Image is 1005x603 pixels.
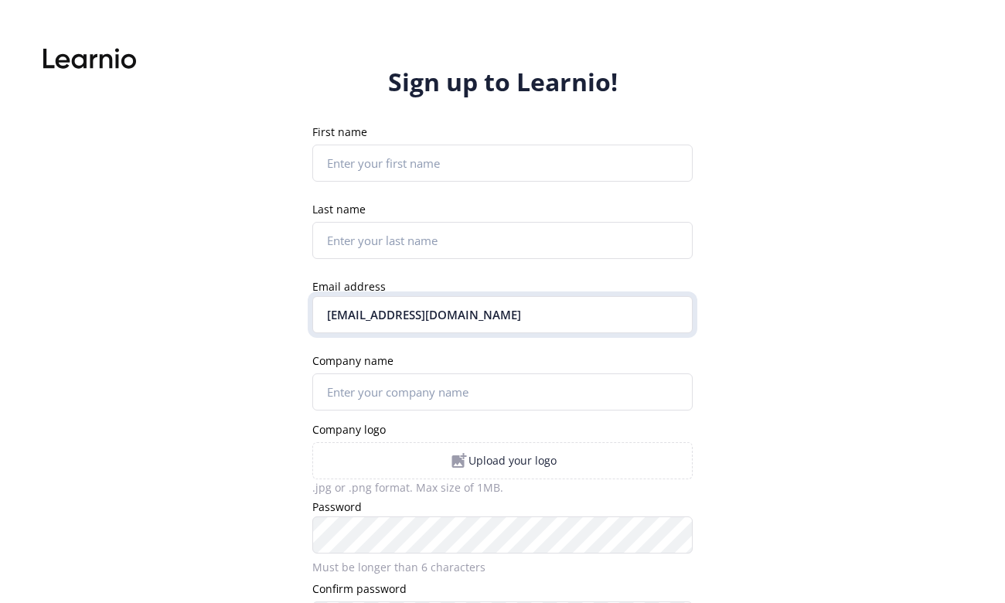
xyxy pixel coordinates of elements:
label: Confirm password [312,583,407,595]
input: Enter your first name [312,145,692,182]
div: Upload your logo [312,442,692,479]
input: Enter your company name [312,373,692,411]
input: Enter Email [312,296,692,333]
label: Password [312,501,362,513]
label: Last name [312,203,366,216]
label: First name [312,126,367,138]
label: Company logo [312,424,386,436]
h2: Sign up to Learnio! [388,66,618,97]
img: add-image-icon.svg [449,451,468,470]
img: Learnio.svg [43,43,136,74]
label: Company name [312,355,393,367]
span: Must be longer than 6 characters [312,560,485,575]
input: Enter your last name [312,222,692,259]
span: .jpg or .png format. Max size of 1MB. [312,480,503,495]
label: Email address [312,281,386,293]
